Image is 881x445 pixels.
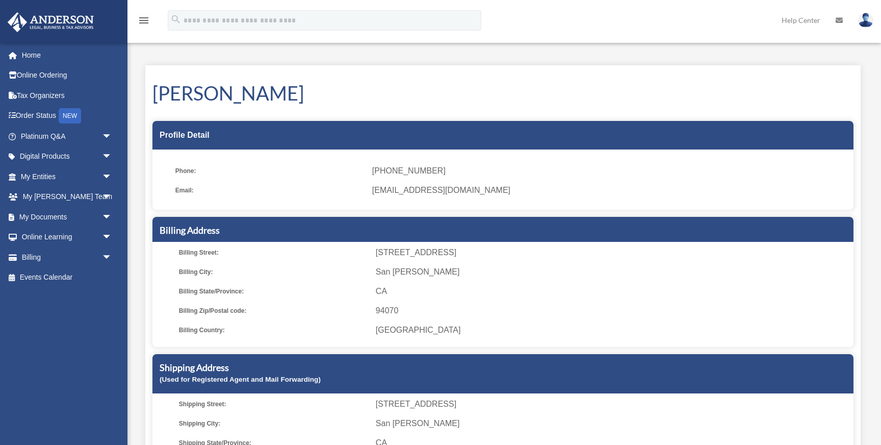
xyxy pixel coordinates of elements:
span: 94070 [376,304,850,318]
span: Shipping City: [179,416,369,431]
span: arrow_drop_down [102,126,122,147]
span: arrow_drop_down [102,227,122,248]
h5: Shipping Address [160,361,846,374]
span: Billing State/Province: [179,284,369,299]
span: arrow_drop_down [102,146,122,167]
span: Shipping Street: [179,397,369,411]
img: Anderson Advisors Platinum Portal [5,12,97,32]
a: Online Learningarrow_drop_down [7,227,127,248]
span: Billing Street: [179,245,369,260]
a: My [PERSON_NAME] Teamarrow_drop_down [7,187,127,207]
span: [GEOGRAPHIC_DATA] [376,323,850,337]
span: arrow_drop_down [102,187,122,208]
i: menu [138,14,150,27]
span: arrow_drop_down [102,207,122,228]
span: [STREET_ADDRESS] [376,397,850,411]
span: Email: [175,183,365,197]
div: Profile Detail [152,121,853,150]
i: search [170,14,182,25]
h1: [PERSON_NAME] [152,80,853,107]
a: Billingarrow_drop_down [7,247,127,267]
span: Billing Country: [179,323,369,337]
span: [PHONE_NUMBER] [372,164,846,178]
a: Tax Organizers [7,85,127,106]
span: arrow_drop_down [102,247,122,268]
a: My Entitiesarrow_drop_down [7,166,127,187]
a: Events Calendar [7,267,127,288]
span: San [PERSON_NAME] [376,265,850,279]
span: [EMAIL_ADDRESS][DOMAIN_NAME] [372,183,846,197]
span: Billing Zip/Postal code: [179,304,369,318]
a: Home [7,45,127,65]
div: NEW [59,108,81,123]
span: San [PERSON_NAME] [376,416,850,431]
span: arrow_drop_down [102,166,122,187]
small: (Used for Registered Agent and Mail Forwarding) [160,376,321,383]
span: CA [376,284,850,299]
a: Digital Productsarrow_drop_down [7,146,127,167]
a: Order StatusNEW [7,106,127,127]
img: User Pic [858,13,873,28]
h5: Billing Address [160,224,846,237]
span: Billing City: [179,265,369,279]
a: Online Ordering [7,65,127,86]
a: My Documentsarrow_drop_down [7,207,127,227]
span: Phone: [175,164,365,178]
a: menu [138,18,150,27]
span: [STREET_ADDRESS] [376,245,850,260]
a: Platinum Q&Aarrow_drop_down [7,126,127,146]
